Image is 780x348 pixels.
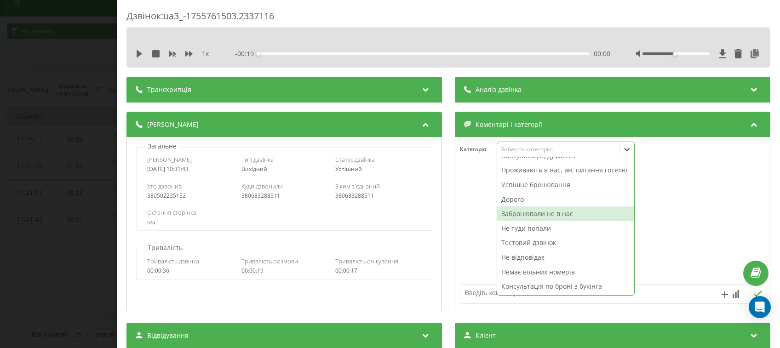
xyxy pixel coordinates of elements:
div: Дзвінок : ua3_-1755761503.2337116 [126,10,770,28]
span: Тривалість очікування [336,257,399,265]
span: [PERSON_NAME] [147,155,192,164]
span: Аналіз дзвінка [476,85,522,94]
span: Вихідний [241,165,267,173]
div: Проживають в нас, вн. питання готелю [497,163,634,177]
span: Успішний [336,165,362,173]
div: n/a [147,219,421,226]
span: Тип дзвінка [241,155,274,164]
div: 00:00:36 [147,268,233,274]
h4: Категорія : [460,146,497,153]
span: [PERSON_NAME] [147,120,199,129]
div: 00:00:17 [336,268,422,274]
div: 380683288511 [336,193,422,199]
div: Дорого [497,192,634,207]
span: Клієнт [476,331,496,340]
span: 00:00 [594,49,610,58]
div: 380683288511 [241,193,327,199]
div: Консультація по броні з букінга [497,279,634,294]
div: Не туди попали [497,221,634,236]
p: Тривалість [145,243,185,252]
div: Немає вільних номерів [497,265,634,280]
span: - 00:19 [235,49,258,58]
span: З ким з'єднаний [336,182,380,190]
span: Остання сторінка [147,208,196,217]
div: [DATE] 10:31:43 [147,166,233,172]
div: Тестовий дзвінок [497,235,634,250]
span: Транскрипція [147,85,191,94]
div: Успішне бронювання [497,177,634,192]
span: Коментарі і категорії [476,120,542,129]
div: Accessibility label [257,52,260,56]
div: Не відповідає [497,250,634,265]
span: Хто дзвонив [147,182,182,190]
span: Статус дзвінка [336,155,375,164]
span: Відвідування [147,331,189,340]
span: Тривалість дзвінка [147,257,199,265]
div: 00:00:19 [241,268,327,274]
span: 1 x [202,49,209,58]
span: Куди дзвонили [241,182,283,190]
div: Виберіть категорію [501,146,616,153]
span: Тривалість розмови [241,257,298,265]
div: Accessibility label [673,52,677,56]
div: Open Intercom Messenger [749,296,771,318]
div: 380502235152 [147,193,233,199]
p: Загальне [145,142,179,151]
div: Забронювали не в нас [497,206,634,221]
